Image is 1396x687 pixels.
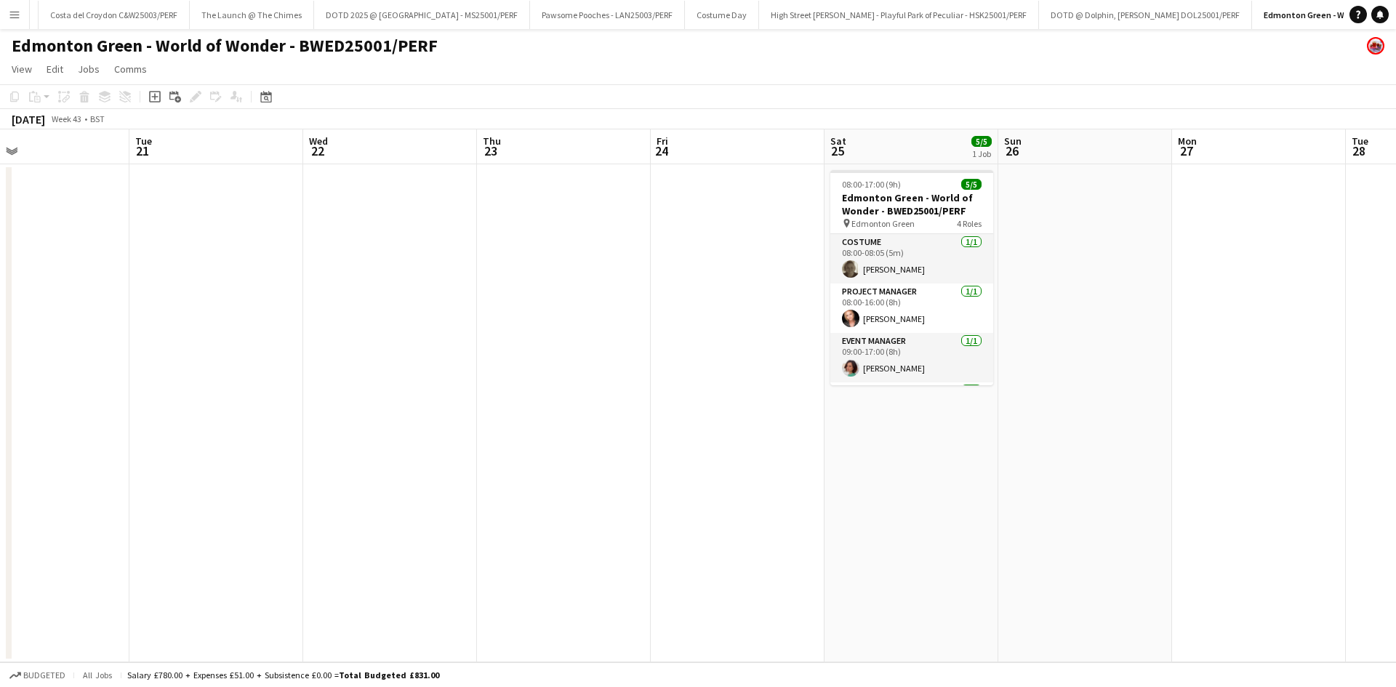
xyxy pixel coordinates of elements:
button: Costa del Croydon C&W25003/PERF [39,1,190,29]
button: The Launch @ The Chimes [190,1,314,29]
span: Total Budgeted £831.00 [339,670,439,680]
span: 23 [481,142,501,159]
span: Budgeted [23,670,65,680]
span: 22 [307,142,328,159]
span: Week 43 [48,113,84,124]
span: Edit [47,63,63,76]
app-job-card: 08:00-17:00 (9h)5/5Edmonton Green - World of Wonder - BWED25001/PERF Edmonton Green4 RolesCostume... [830,170,993,385]
h3: Edmonton Green - World of Wonder - BWED25001/PERF [830,191,993,217]
a: Jobs [72,60,105,79]
app-card-role: Performer2/2 [830,382,993,453]
div: 1 Job [972,148,991,159]
span: Sun [1004,134,1022,148]
button: Pawsome Pooches - LAN25003/PERF [530,1,685,29]
div: Salary £780.00 + Expenses £51.00 + Subsistence £0.00 = [127,670,439,680]
app-card-role: Costume1/108:00-08:05 (5m)[PERSON_NAME] [830,234,993,284]
app-card-role: Project Manager1/108:00-16:00 (8h)[PERSON_NAME] [830,284,993,333]
span: Tue [1352,134,1368,148]
span: 4 Roles [957,218,982,229]
button: High Street [PERSON_NAME] - Playful Park of Peculiar - HSK25001/PERF [759,1,1039,29]
span: 27 [1176,142,1197,159]
button: Budgeted [7,667,68,683]
span: 25 [828,142,846,159]
span: 28 [1349,142,1368,159]
app-card-role: Event Manager1/109:00-17:00 (8h)[PERSON_NAME] [830,333,993,382]
div: [DATE] [12,112,45,126]
span: 5/5 [961,179,982,190]
span: 26 [1002,142,1022,159]
a: Comms [108,60,153,79]
button: DOTD @ Dolphin, [PERSON_NAME] DOL25001/PERF [1039,1,1252,29]
h1: Edmonton Green - World of Wonder - BWED25001/PERF [12,35,438,57]
span: Mon [1178,134,1197,148]
button: Costume Day [685,1,759,29]
button: DOTD 2025 @ [GEOGRAPHIC_DATA] - MS25001/PERF [314,1,530,29]
span: Wed [309,134,328,148]
span: 5/5 [971,136,992,147]
span: 24 [654,142,668,159]
span: Thu [483,134,501,148]
span: Jobs [78,63,100,76]
span: Comms [114,63,147,76]
span: Sat [830,134,846,148]
span: Tue [135,134,152,148]
a: View [6,60,38,79]
span: All jobs [80,670,115,680]
span: View [12,63,32,76]
span: 21 [133,142,152,159]
div: BST [90,113,105,124]
span: Edmonton Green [851,218,915,229]
span: Fri [657,134,668,148]
a: Edit [41,60,69,79]
span: 08:00-17:00 (9h) [842,179,901,190]
app-user-avatar: Bakehouse Costume [1367,37,1384,55]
